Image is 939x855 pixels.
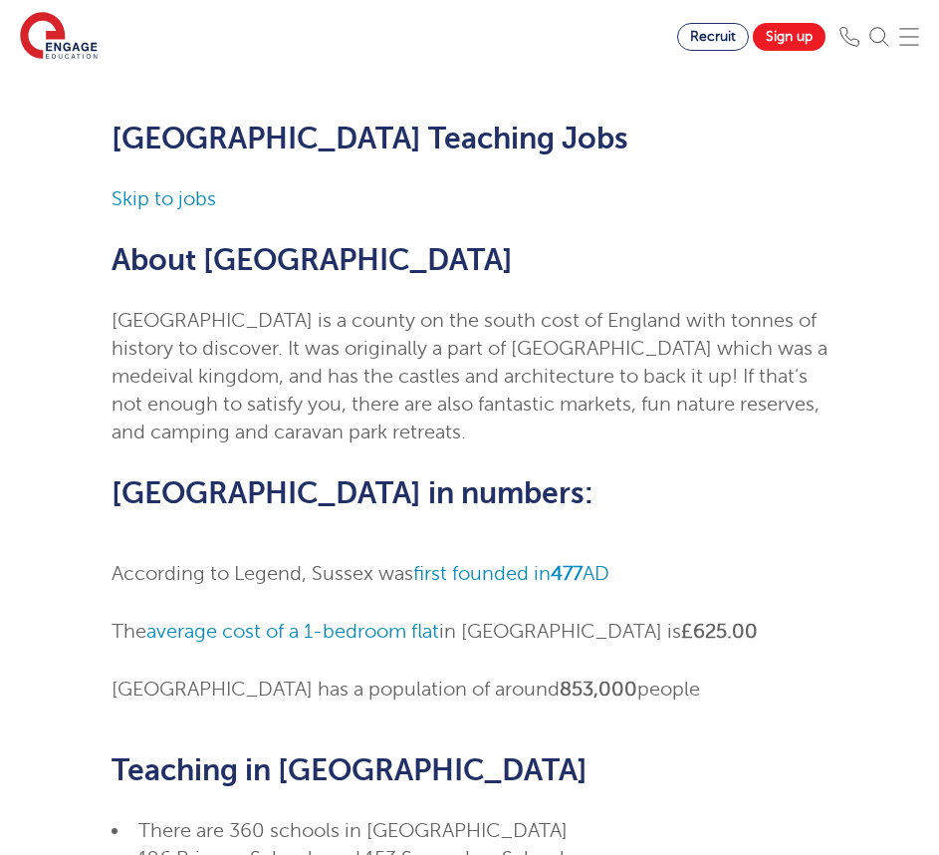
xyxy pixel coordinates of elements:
[146,620,439,643] a: average cost of a 1-bedroom flat
[112,676,828,704] li: [GEOGRAPHIC_DATA] has a population of around people
[869,27,889,47] img: Search
[112,560,828,588] li: According to Legend, Sussex was
[899,27,919,47] img: Mobile Menu
[753,23,825,51] a: Sign up
[839,27,859,47] img: Phone
[690,29,736,44] span: Recruit
[677,23,749,51] a: Recruit
[112,753,828,787] h2: Teaching in [GEOGRAPHIC_DATA]
[681,620,758,643] strong: £625.00
[112,618,828,646] li: The in [GEOGRAPHIC_DATA] is
[20,12,98,62] img: Engage Education
[112,122,828,155] h1: [GEOGRAPHIC_DATA] Teaching Jobs
[112,187,216,210] a: Skip to jobs
[112,243,828,277] h2: About [GEOGRAPHIC_DATA]
[112,476,828,510] h2: [GEOGRAPHIC_DATA] in numbers:
[560,678,637,701] strong: 853,000
[551,562,583,585] strong: 477
[112,817,828,845] li: There are 360 schools in [GEOGRAPHIC_DATA]
[413,562,609,585] a: first founded in477AD
[112,307,828,446] p: [GEOGRAPHIC_DATA] is a county on the south cost of England with tonnes of history to discover. It...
